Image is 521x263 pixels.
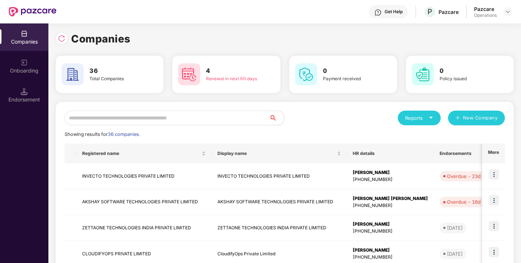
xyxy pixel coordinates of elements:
[9,7,56,16] img: New Pazcare Logo
[65,131,140,137] span: Showing results for
[353,228,428,235] div: [PHONE_NUMBER]
[269,115,284,121] span: search
[447,173,481,180] div: Overdue - 23d
[217,151,335,156] span: Display name
[212,144,347,163] th: Display name
[428,7,432,16] span: P
[212,189,347,215] td: AKSHAY SOFTWARE TECHNOLOGIES PRIVATE LIMITED
[353,195,428,202] div: [PERSON_NAME] [PERSON_NAME]
[206,66,260,76] h3: 4
[206,75,260,82] div: Renewal in next 60 days
[323,66,377,76] h3: 0
[440,66,493,76] h3: 0
[71,31,131,47] h1: Companies
[448,111,505,125] button: plusNew Company
[212,163,347,189] td: INVECTO TECHNOLOGIES PRIVATE LIMITED
[178,63,200,85] img: svg+xml;base64,PHN2ZyB4bWxucz0iaHR0cDovL3d3dy53My5vcmcvMjAwMC9zdmciIHdpZHRoPSI2MCIgaGVpZ2h0PSI2MC...
[76,189,212,215] td: AKSHAY SOFTWARE TECHNOLOGIES PRIVATE LIMITED
[269,111,285,125] button: search
[89,66,143,76] h3: 36
[505,9,511,15] img: svg+xml;base64,PHN2ZyBpZD0iRHJvcGRvd24tMzJ4MzIiIHhtbG5zPSJodHRwOi8vd3d3LnczLm9yZy8yMDAwL3N2ZyIgd2...
[440,75,493,82] div: Policy issued
[482,144,505,163] th: More
[21,59,28,66] img: svg+xml;base64,PHN2ZyB3aWR0aD0iMjAiIGhlaWdodD0iMjAiIHZpZXdCb3g9IjAgMCAyMCAyMCIgZmlsbD0ibm9uZSIgeG...
[447,198,481,205] div: Overdue - 16d
[76,163,212,189] td: INVECTO TECHNOLOGIES PRIVATE LIMITED
[455,115,460,121] span: plus
[58,35,65,42] img: svg+xml;base64,PHN2ZyBpZD0iUmVsb2FkLTMyeDMyIiB4bWxucz0iaHR0cDovL3d3dy53My5vcmcvMjAwMC9zdmciIHdpZH...
[347,144,434,163] th: HR details
[353,202,428,209] div: [PHONE_NUMBER]
[447,224,463,231] div: [DATE]
[385,9,403,15] div: Get Help
[405,114,433,122] div: Reports
[412,63,434,85] img: svg+xml;base64,PHN2ZyB4bWxucz0iaHR0cDovL3d3dy53My5vcmcvMjAwMC9zdmciIHdpZHRoPSI2MCIgaGVpZ2h0PSI2MC...
[82,151,200,156] span: Registered name
[353,247,428,254] div: [PERSON_NAME]
[89,75,143,82] div: Total Companies
[212,215,347,241] td: ZETTAONE TECHNOLOGIES INDIA PRIVATE LIMITED
[480,149,487,158] span: filter
[481,151,486,156] span: filter
[440,151,478,156] span: Endorsements
[76,215,212,241] td: ZETTAONE TECHNOLOGIES INDIA PRIVATE LIMITED
[489,247,499,257] img: icon
[474,12,497,18] div: Operations
[62,63,84,85] img: svg+xml;base64,PHN2ZyB4bWxucz0iaHR0cDovL3d3dy53My5vcmcvMjAwMC9zdmciIHdpZHRoPSI2MCIgaGVpZ2h0PSI2MC...
[474,5,497,12] div: Pazcare
[76,144,212,163] th: Registered name
[21,88,28,95] img: svg+xml;base64,PHN2ZyB3aWR0aD0iMTQuNSIgaGVpZ2h0PSIxNC41IiB2aWV3Qm94PSIwIDAgMTYgMTYiIGZpbGw9Im5vbm...
[439,8,459,15] div: Pazcare
[108,131,140,137] span: 36 companies.
[447,250,463,258] div: [DATE]
[353,254,428,261] div: [PHONE_NUMBER]
[353,176,428,183] div: [PHONE_NUMBER]
[463,114,498,122] span: New Company
[21,30,28,37] img: svg+xml;base64,PHN2ZyBpZD0iQ29tcGFuaWVzIiB4bWxucz0iaHR0cDovL3d3dy53My5vcmcvMjAwMC9zdmciIHdpZHRoPS...
[295,63,317,85] img: svg+xml;base64,PHN2ZyB4bWxucz0iaHR0cDovL3d3dy53My5vcmcvMjAwMC9zdmciIHdpZHRoPSI2MCIgaGVpZ2h0PSI2MC...
[489,169,499,179] img: icon
[374,9,382,16] img: svg+xml;base64,PHN2ZyBpZD0iSGVscC0zMngzMiIgeG1sbnM9Imh0dHA6Ly93d3cudzMub3JnLzIwMDAvc3ZnIiB3aWR0aD...
[353,221,428,228] div: [PERSON_NAME]
[429,115,433,120] span: caret-down
[489,195,499,205] img: icon
[353,169,428,176] div: [PERSON_NAME]
[489,221,499,231] img: icon
[323,75,377,82] div: Payment received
